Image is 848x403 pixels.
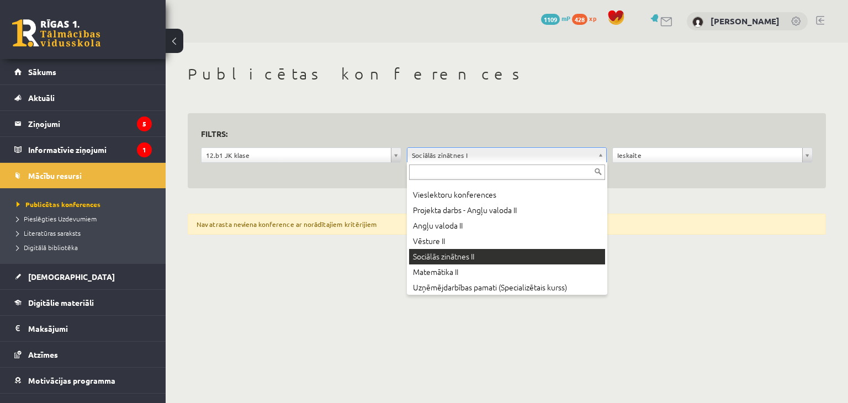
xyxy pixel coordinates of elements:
div: Vēsture II [409,234,605,249]
div: Angļu valoda II [409,218,605,234]
div: Vieslektoru konferences [409,187,605,203]
div: Sociālās zinātnes II [409,249,605,264]
div: Matemātika II [409,264,605,280]
div: Uzņēmējdarbības pamati (Specializētais kurss) [409,280,605,295]
div: Projekta darbs - Angļu valoda II [409,203,605,218]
